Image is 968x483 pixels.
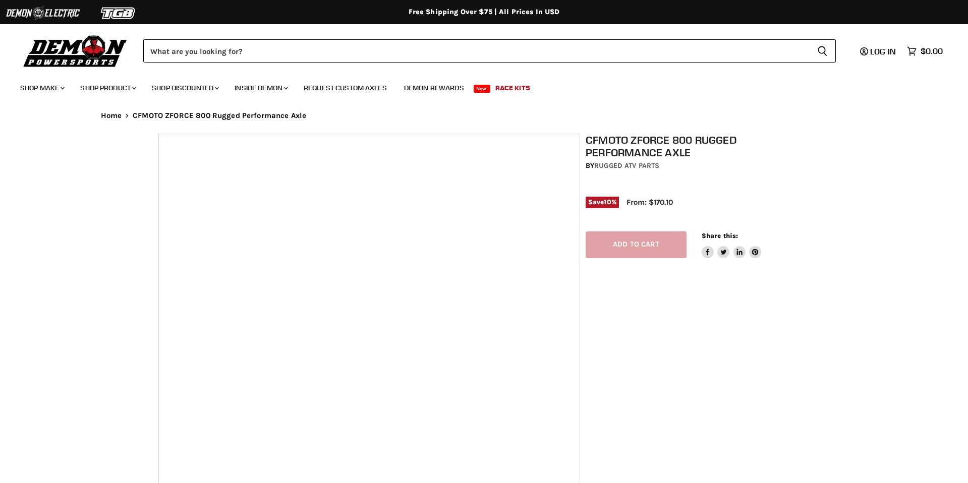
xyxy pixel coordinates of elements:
[396,78,472,98] a: Demon Rewards
[921,46,943,56] span: $0.00
[586,134,816,159] h1: CFMOTO ZFORCE 800 Rugged Performance Axle
[586,197,619,208] span: Save %
[144,78,225,98] a: Shop Discounted
[101,111,122,120] a: Home
[474,85,491,93] span: New!
[73,78,142,98] a: Shop Product
[20,33,131,69] img: Demon Powersports
[5,4,81,23] img: Demon Electric Logo 2
[627,198,673,207] span: From: $170.10
[227,78,294,98] a: Inside Demon
[604,198,611,206] span: 10
[809,39,836,63] button: Search
[870,46,896,56] span: Log in
[81,111,888,120] nav: Breadcrumbs
[13,74,940,98] ul: Main menu
[133,111,306,120] span: CFMOTO ZFORCE 800 Rugged Performance Axle
[81,4,156,23] img: TGB Logo 2
[702,232,738,239] span: Share this:
[856,47,902,56] a: Log in
[143,39,809,63] input: Search
[586,160,816,171] div: by
[81,8,888,17] div: Free Shipping Over $75 | All Prices In USD
[143,39,836,63] form: Product
[702,231,762,258] aside: Share this:
[594,161,659,170] a: Rugged ATV Parts
[902,44,948,58] a: $0.00
[488,78,538,98] a: Race Kits
[13,78,71,98] a: Shop Make
[296,78,394,98] a: Request Custom Axles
